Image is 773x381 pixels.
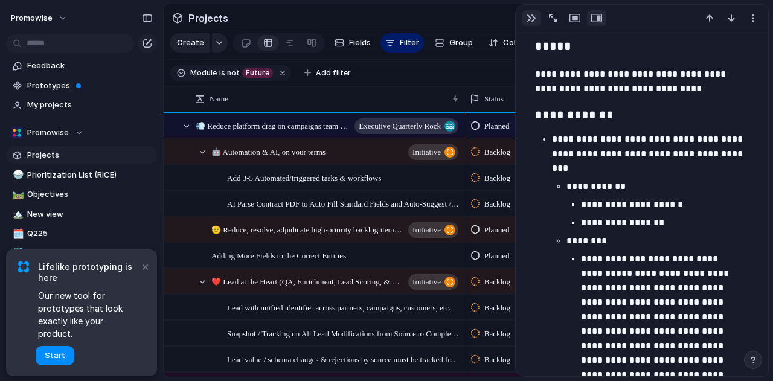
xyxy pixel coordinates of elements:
span: Prioritization List (RICE) [27,169,153,181]
button: 🍚 [11,169,23,181]
span: Feedback [27,60,153,72]
span: Planned [484,120,510,132]
button: 🗓️ [11,228,23,240]
span: Our new tool for prototypes that look exactly like your product. [38,289,139,340]
span: Lead with unified identifier across partners, campaigns, customers, etc. [227,300,451,314]
span: Q225 (Campaigns) [27,248,153,260]
span: Collapse [503,37,536,49]
span: is [219,68,225,78]
a: 🗓️Q225 [6,225,157,243]
a: Feedback [6,57,157,75]
span: Fields [349,37,371,49]
div: 🏔️ [13,207,21,221]
div: 🗓️ [13,246,21,260]
span: Group [449,37,473,49]
span: 🤖 Automation & AI, on your terms [211,144,326,158]
a: 🗓️Q225 (Campaigns) [6,245,157,263]
button: isnot [217,66,241,80]
button: promowise [5,8,74,28]
button: 🏔️ [11,208,23,220]
span: Objectives [27,188,153,200]
button: Group [429,33,479,53]
button: Add filter [297,65,358,82]
span: AI Parse Contract PDF to Auto Fill Standard Fields and Auto-Suggest / Create / Fill Custom Fields... [227,196,460,210]
span: initiative [412,274,441,290]
span: Module [190,68,217,78]
span: Backlog [484,328,510,340]
span: Projects [27,149,153,161]
span: My projects [27,99,153,111]
span: Backlog [484,276,510,288]
span: Planned [484,224,510,236]
button: 🛤️ [11,188,23,200]
span: Adding More Fields to the Correct Entities [211,248,346,262]
span: Create [177,37,204,49]
span: Future [246,68,269,78]
span: Snapshot / Tracking on All Lead Modifications from Source to Completion [227,326,460,340]
span: not [225,68,239,78]
span: Planned [484,250,510,262]
button: Filter [380,33,424,53]
a: 🍚Prioritization List (RICE) [6,166,157,184]
span: Add 3-5 Automated/triggered tasks & workflows [227,170,381,184]
span: Backlog [484,302,510,314]
button: Collapse [484,33,541,53]
span: Backlog [484,146,510,158]
button: Dismiss [138,259,152,274]
button: Future [240,66,275,80]
span: Q225 [27,228,153,240]
button: Create [170,33,210,53]
a: 🏔️New view [6,205,157,223]
a: Projects [6,146,157,164]
button: Executive Quarterly Rock [354,118,458,134]
span: initiative [412,144,441,161]
span: Name [210,93,228,105]
span: Backlog [484,172,510,184]
span: New view [27,208,153,220]
a: My projects [6,96,157,114]
a: 🛤️Objectives [6,185,157,203]
button: 🗓️ [11,248,23,260]
span: Backlog [484,354,510,366]
div: 🍚 [13,168,21,182]
span: 🫡 Reduce, resolve, adjudicate high-priority backlog items by 100% [211,222,405,236]
span: Lead value / schema changes & rejections by source must be tracked from Partner delivery to Clien... [227,352,460,366]
span: 💨 Reduce platform drag on campaigns team by 20% [196,118,351,132]
button: Promowise [6,124,157,142]
span: Projects [186,7,231,29]
span: Executive Quarterly Rock [359,118,441,135]
div: 🛤️ [13,188,21,202]
span: Promowise [27,127,69,139]
span: Prototypes [27,80,153,92]
span: ❤️ Lead at the Heart (QA, Enrichment, Lead Scoring, & Beyond) & Lead Funnel [211,274,405,288]
div: 🗓️ [13,227,21,241]
span: Lifelike prototyping is here [38,261,139,283]
span: Start [45,350,65,362]
span: initiative [412,222,441,239]
button: Start [36,346,74,365]
span: promowise [11,12,53,24]
button: initiative [408,144,458,160]
span: Add filter [316,68,351,78]
span: Status [484,93,504,105]
button: initiative [408,222,458,238]
span: Filter [400,37,419,49]
span: Backlog [484,198,510,210]
button: Fields [330,33,376,53]
button: initiative [408,274,458,290]
a: Prototypes [6,77,157,95]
